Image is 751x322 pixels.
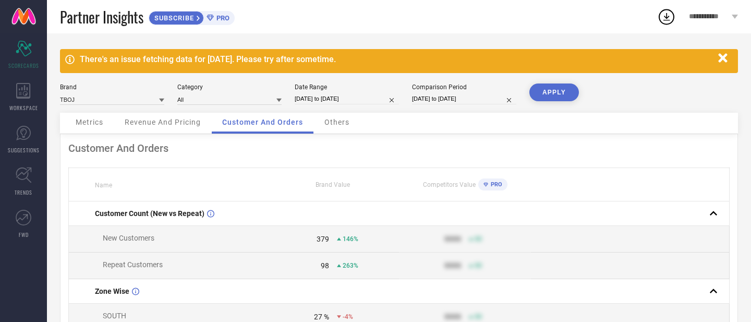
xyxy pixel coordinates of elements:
[103,260,163,269] span: Repeat Customers
[103,312,126,320] span: SOUTH
[343,313,353,320] span: -4%
[657,7,676,26] div: Open download list
[316,181,350,188] span: Brand Value
[343,235,358,243] span: 146%
[149,14,197,22] span: SUBSCRIBE
[423,181,476,188] span: Competitors Value
[76,118,103,126] span: Metrics
[295,93,399,104] input: Select date range
[80,54,713,64] div: There's an issue fetching data for [DATE]. Please try after sometime.
[95,287,129,295] span: Zone Wise
[9,104,38,112] span: WORKSPACE
[149,8,235,25] a: SUBSCRIBEPRO
[95,209,204,218] span: Customer Count (New vs Repeat)
[412,84,516,91] div: Comparison Period
[8,62,39,69] span: SCORECARDS
[103,234,154,242] span: New Customers
[321,261,329,270] div: 98
[295,84,399,91] div: Date Range
[475,313,482,320] span: 50
[444,261,461,270] div: 9999
[444,313,461,321] div: 9999
[475,235,482,243] span: 50
[222,118,303,126] span: Customer And Orders
[95,182,112,189] span: Name
[529,84,579,101] button: APPLY
[68,142,730,154] div: Customer And Orders
[488,181,502,188] span: PRO
[125,118,201,126] span: Revenue And Pricing
[412,93,516,104] input: Select comparison period
[324,118,349,126] span: Others
[15,188,32,196] span: TRENDS
[343,262,358,269] span: 263%
[214,14,229,22] span: PRO
[60,6,143,28] span: Partner Insights
[60,84,164,91] div: Brand
[19,231,29,238] span: FWD
[444,235,461,243] div: 9999
[314,313,329,321] div: 27 %
[8,146,40,154] span: SUGGESTIONS
[317,235,329,243] div: 379
[177,84,282,91] div: Category
[475,262,482,269] span: 50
